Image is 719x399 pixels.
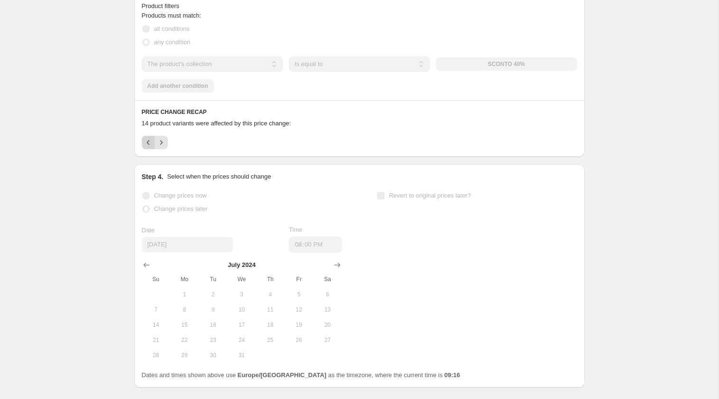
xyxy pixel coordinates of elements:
[154,205,208,212] span: Change prices later
[256,272,285,287] th: Thursday
[285,332,313,348] button: Friday July 26 2024
[317,275,338,283] span: Sa
[146,306,166,313] span: 7
[142,332,170,348] button: Sunday July 21 2024
[331,258,344,272] button: Show next month, August 2024
[142,371,461,379] span: Dates and times shown above use as the timezone, where the current time is
[289,226,302,233] span: Time
[199,272,227,287] th: Tuesday
[227,348,256,363] button: Wednesday July 31 2024
[170,317,199,332] button: Monday July 15 2024
[317,321,338,329] span: 20
[203,306,223,313] span: 9
[260,275,281,283] span: Th
[203,291,223,298] span: 2
[154,192,207,199] span: Change prices now
[142,237,233,252] input: 9/20/2025
[317,336,338,344] span: 27
[260,291,281,298] span: 4
[199,317,227,332] button: Tuesday July 16 2024
[256,317,285,332] button: Thursday July 18 2024
[142,348,170,363] button: Sunday July 28 2024
[146,321,166,329] span: 14
[203,336,223,344] span: 23
[142,136,168,149] nav: Pagination
[203,275,223,283] span: Tu
[231,306,252,313] span: 10
[313,332,341,348] button: Saturday July 27 2024
[174,291,195,298] span: 1
[170,348,199,363] button: Monday July 29 2024
[146,336,166,344] span: 21
[260,306,281,313] span: 11
[313,302,341,317] button: Saturday July 13 2024
[227,302,256,317] button: Wednesday July 10 2024
[317,291,338,298] span: 6
[313,317,341,332] button: Saturday July 20 2024
[142,120,291,127] span: 14 product variants were affected by this price change:
[154,25,190,32] span: all conditions
[174,306,195,313] span: 8
[389,192,471,199] span: Revert to original prices later?
[155,136,168,149] button: Next
[170,302,199,317] button: Monday July 8 2024
[146,351,166,359] span: 28
[288,291,309,298] span: 5
[260,321,281,329] span: 18
[231,291,252,298] span: 3
[285,287,313,302] button: Friday July 5 2024
[288,336,309,344] span: 26
[140,258,153,272] button: Show previous month, June 2024
[260,336,281,344] span: 25
[227,272,256,287] th: Wednesday
[142,12,202,19] span: Products must match:
[170,272,199,287] th: Monday
[203,351,223,359] span: 30
[167,172,271,181] p: Select when the prices should change
[285,317,313,332] button: Friday July 19 2024
[142,302,170,317] button: Sunday July 7 2024
[288,275,309,283] span: Fr
[231,275,252,283] span: We
[313,287,341,302] button: Saturday July 6 2024
[288,306,309,313] span: 12
[285,272,313,287] th: Friday
[174,275,195,283] span: Mo
[142,172,164,181] h2: Step 4.
[256,302,285,317] button: Thursday July 11 2024
[203,321,223,329] span: 16
[444,371,460,379] b: 09:16
[174,351,195,359] span: 29
[238,371,326,379] b: Europe/[GEOGRAPHIC_DATA]
[142,108,577,116] h6: PRICE CHANGE RECAP
[142,227,155,234] span: Date
[142,136,155,149] button: Previous
[231,336,252,344] span: 24
[231,351,252,359] span: 31
[170,332,199,348] button: Monday July 22 2024
[317,306,338,313] span: 13
[313,272,341,287] th: Saturday
[142,272,170,287] th: Sunday
[231,321,252,329] span: 17
[256,332,285,348] button: Thursday July 25 2024
[227,317,256,332] button: Wednesday July 17 2024
[199,302,227,317] button: Tuesday July 9 2024
[288,321,309,329] span: 19
[154,38,191,46] span: any condition
[146,275,166,283] span: Su
[256,287,285,302] button: Thursday July 4 2024
[199,332,227,348] button: Tuesday July 23 2024
[142,1,577,11] div: Product filters
[227,287,256,302] button: Wednesday July 3 2024
[227,332,256,348] button: Wednesday July 24 2024
[285,302,313,317] button: Friday July 12 2024
[174,336,195,344] span: 22
[174,321,195,329] span: 15
[142,317,170,332] button: Sunday July 14 2024
[170,287,199,302] button: Monday July 1 2024
[199,287,227,302] button: Tuesday July 2 2024
[289,237,342,253] input: 12:00
[199,348,227,363] button: Tuesday July 30 2024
